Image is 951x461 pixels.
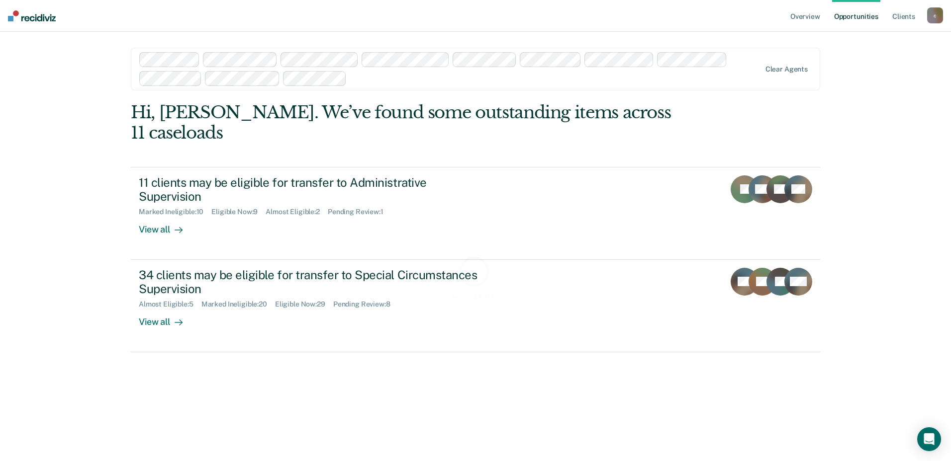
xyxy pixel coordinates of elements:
div: 11 clients may be eligible for transfer to Administrative Supervision [139,175,488,204]
div: Pending Review : 8 [333,300,398,308]
div: Almost Eligible : 5 [139,300,201,308]
div: Hi, [PERSON_NAME]. We’ve found some outstanding items across 11 caseloads [131,102,682,143]
div: View all [139,216,194,235]
div: Marked Ineligible : 10 [139,208,211,216]
div: View all [139,308,194,328]
div: Pending Review : 1 [328,208,391,216]
img: Recidiviz [8,10,56,21]
div: Marked Ineligible : 20 [201,300,275,308]
div: Eligible Now : 9 [211,208,266,216]
div: Clear agents [765,65,808,74]
div: Open Intercom Messenger [917,427,941,451]
a: 34 clients may be eligible for transfer to Special Circumstances SupervisionAlmost Eligible:5Mark... [131,260,820,352]
button: c [927,7,943,23]
div: 34 clients may be eligible for transfer to Special Circumstances Supervision [139,268,488,297]
a: 11 clients may be eligible for transfer to Administrative SupervisionMarked Ineligible:10Eligible... [131,167,820,260]
div: Eligible Now : 29 [275,300,333,308]
div: Almost Eligible : 2 [266,208,328,216]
